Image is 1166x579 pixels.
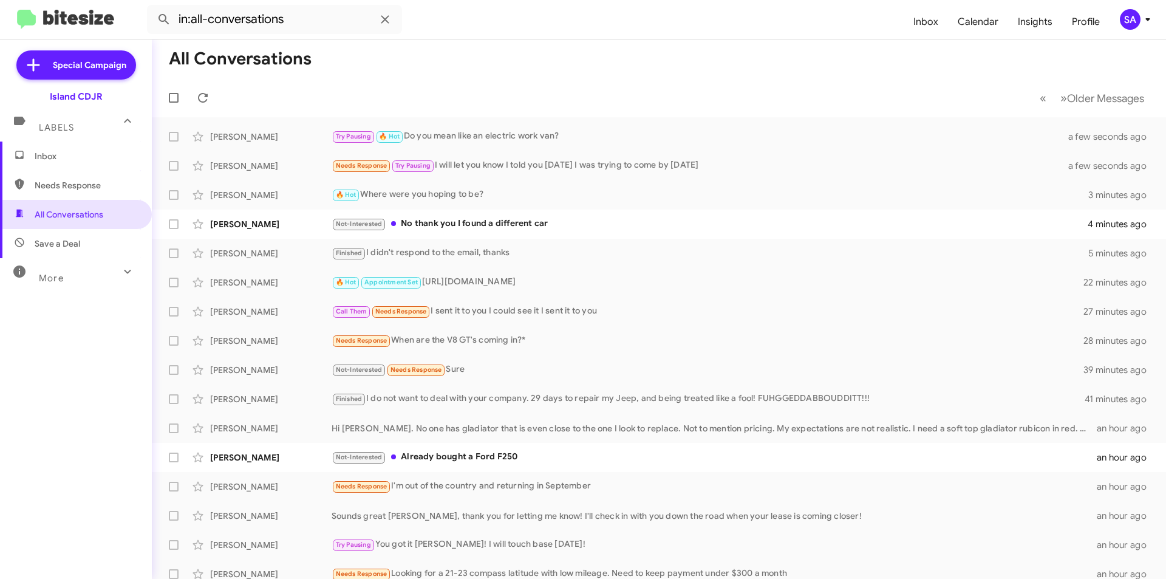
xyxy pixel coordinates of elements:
[210,160,332,172] div: [PERSON_NAME]
[336,191,356,199] span: 🔥 Hot
[332,334,1083,348] div: When are the V8 GT's coming in?*
[210,276,332,289] div: [PERSON_NAME]
[379,132,400,140] span: 🔥 Hot
[1083,364,1156,376] div: 39 minutes ago
[336,337,387,344] span: Needs Response
[1097,451,1156,464] div: an hour ago
[1083,306,1156,318] div: 27 minutes ago
[210,335,332,347] div: [PERSON_NAME]
[336,395,363,403] span: Finished
[332,304,1083,318] div: I sent it to you I could see it I sent it to you
[336,570,387,578] span: Needs Response
[332,246,1088,260] div: I didn't respond to the email, thanks
[39,273,64,284] span: More
[364,278,418,286] span: Appointment Set
[210,218,332,230] div: [PERSON_NAME]
[1083,276,1156,289] div: 22 minutes ago
[35,150,138,162] span: Inbox
[210,131,332,143] div: [PERSON_NAME]
[1083,160,1156,172] div: a few seconds ago
[336,307,367,315] span: Call Them
[147,5,402,34] input: Search
[948,4,1008,39] a: Calendar
[395,162,431,170] span: Try Pausing
[1088,189,1156,201] div: 3 minutes ago
[50,91,103,103] div: Island CDJR
[375,307,427,315] span: Needs Response
[210,306,332,318] div: [PERSON_NAME]
[210,510,332,522] div: [PERSON_NAME]
[332,275,1083,289] div: [URL][DOMAIN_NAME]
[1120,9,1140,30] div: SA
[1053,86,1151,111] button: Next
[336,453,383,461] span: Not-Interested
[1088,218,1156,230] div: 4 minutes ago
[169,49,312,69] h1: All Conversations
[332,538,1097,552] div: You got it [PERSON_NAME]! I will touch base [DATE]!
[390,366,442,374] span: Needs Response
[1088,247,1156,259] div: 5 minutes ago
[35,208,103,221] span: All Conversations
[1110,9,1153,30] button: SA
[1083,335,1156,347] div: 28 minutes ago
[210,189,332,201] div: [PERSON_NAME]
[210,451,332,464] div: [PERSON_NAME]
[35,179,138,191] span: Needs Response
[210,422,332,434] div: [PERSON_NAME]
[1032,86,1054,111] button: Previous
[210,539,332,551] div: [PERSON_NAME]
[39,122,74,133] span: Labels
[1097,481,1156,493] div: an hour ago
[332,392,1085,406] div: I do not want to deal with your company. 29 days to repair my Jeep, and being treated like a fool...
[336,132,371,140] span: Try Pausing
[53,59,126,71] span: Special Campaign
[336,162,387,170] span: Needs Response
[1008,4,1062,39] a: Insights
[336,366,383,374] span: Not-Interested
[1097,422,1156,434] div: an hour ago
[336,541,371,549] span: Try Pausing
[332,129,1083,143] div: Do you mean like an electric work van?
[336,482,387,490] span: Needs Response
[1040,91,1046,106] span: «
[332,422,1097,434] div: Hi [PERSON_NAME]. No one has gladiator that is even close to the one I look to replace. Not to me...
[1085,393,1156,405] div: 41 minutes ago
[336,278,356,286] span: 🔥 Hot
[332,450,1097,464] div: Already bought a Ford F250
[1097,539,1156,551] div: an hour ago
[332,363,1083,377] div: Sure
[1060,91,1067,106] span: »
[336,249,363,257] span: Finished
[1067,92,1144,105] span: Older Messages
[332,217,1088,231] div: No thank you I found a different car
[210,393,332,405] div: [PERSON_NAME]
[1062,4,1110,39] a: Profile
[1083,131,1156,143] div: a few seconds ago
[16,50,136,80] a: Special Campaign
[210,481,332,493] div: [PERSON_NAME]
[332,510,1097,522] div: Sounds great [PERSON_NAME], thank you for letting me know! I'll check in with you down the road w...
[904,4,948,39] a: Inbox
[35,238,80,250] span: Save a Deal
[332,479,1097,493] div: I'm out of the country and returning in September
[1033,86,1151,111] nav: Page navigation example
[210,247,332,259] div: [PERSON_NAME]
[1097,510,1156,522] div: an hour ago
[210,364,332,376] div: [PERSON_NAME]
[332,159,1083,173] div: I will let you know I told you [DATE] I was trying to come by [DATE]
[336,220,383,228] span: Not-Interested
[332,188,1088,202] div: Where were you hoping to be?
